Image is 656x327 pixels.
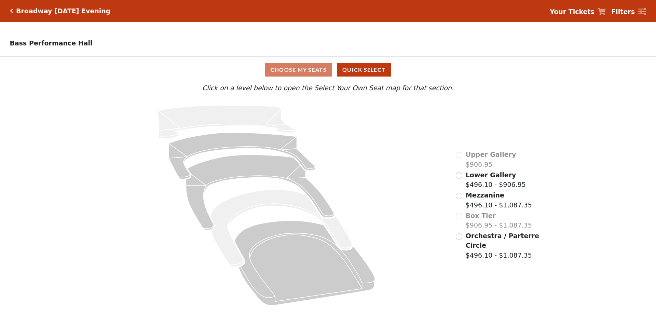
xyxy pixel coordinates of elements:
[550,8,594,15] strong: Your Tickets
[550,7,606,17] a: Your Tickets
[16,7,110,15] h5: Broadway [DATE] Evening
[466,211,532,230] label: $906.95 - $1,087.35
[169,133,315,179] path: Lower Gallery - Seats Available: 61
[87,83,569,93] p: Click on a level below to open the Select Your Own Seat map for that section.
[466,191,504,199] span: Mezzanine
[466,171,516,179] span: Lower Gallery
[466,151,516,158] span: Upper Gallery
[466,150,516,169] label: $906.95
[10,9,13,13] a: Click here to go back to filters
[466,232,539,249] span: Orchestra / Parterre Circle
[158,105,297,138] path: Upper Gallery - Seats Available: 0
[611,7,646,17] a: Filters
[611,8,635,15] strong: Filters
[337,63,391,77] button: Quick Select
[466,212,496,219] span: Box Tier
[466,190,532,210] label: $496.10 - $1,087.35
[466,170,526,190] label: $496.10 - $906.95
[466,231,540,260] label: $496.10 - $1,087.35
[234,221,375,305] path: Orchestra / Parterre Circle - Seats Available: 5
